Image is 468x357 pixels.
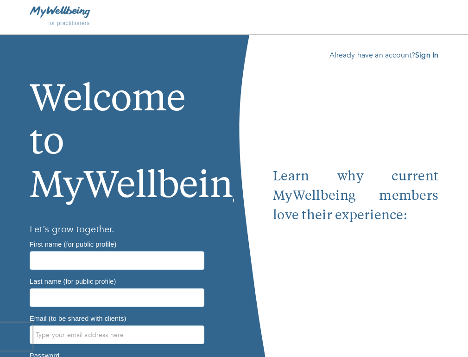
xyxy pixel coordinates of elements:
input: Type your email address here [30,325,204,344]
label: Last name (for public profile) [30,278,116,285]
img: MyWellbeing [30,6,90,18]
label: First name (for public profile) [30,241,116,248]
h1: Welcome to MyWellbeing [30,50,204,209]
label: Email (to be shared with clients) [30,315,126,322]
span: for practitioners [48,20,90,26]
h6: Let’s grow together. [30,222,204,237]
p: Learn why current MyWellbeing members love their experience: [273,167,438,226]
a: Sign In [415,50,438,60]
iframe: Embedded youtube [273,226,438,350]
p: Already have an account? [273,50,438,61]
